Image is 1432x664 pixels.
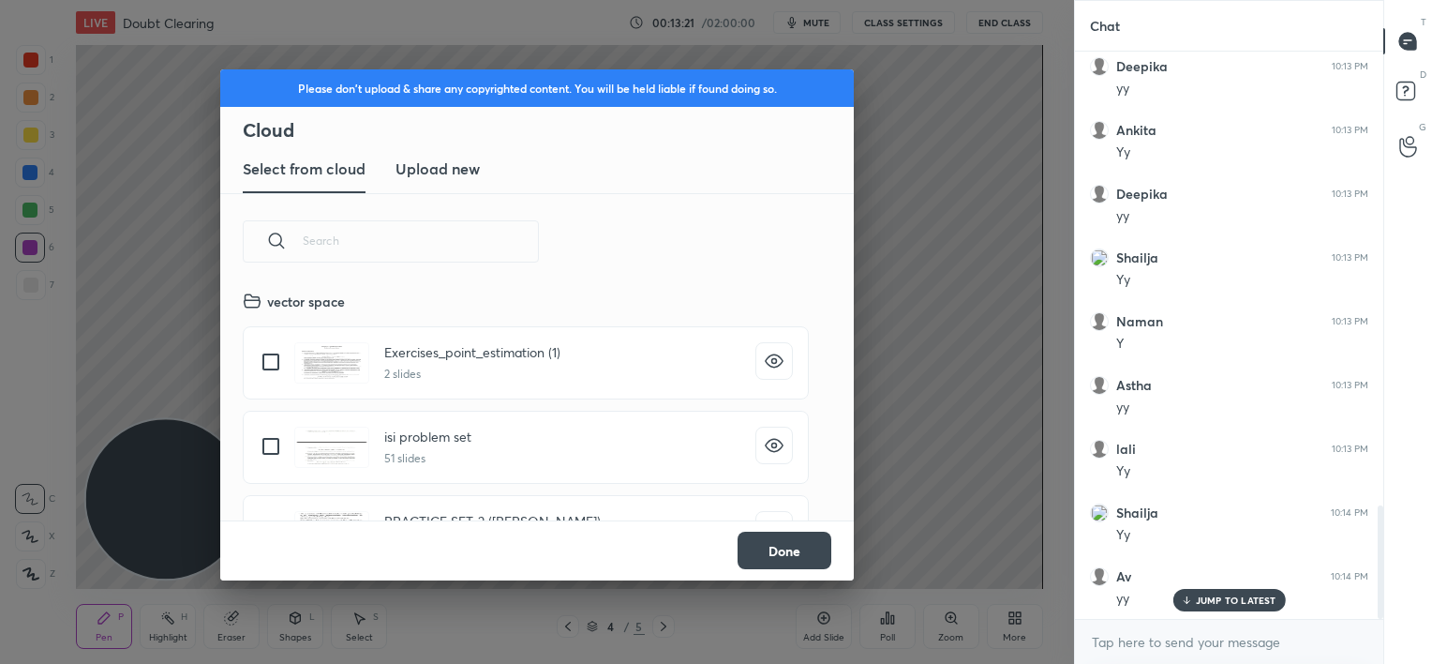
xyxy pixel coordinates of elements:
h6: Shailja [1116,505,1158,521]
div: Yy [1116,526,1368,545]
img: 16728304476QYXTF.pdf [294,342,369,384]
img: default.png [1090,376,1109,395]
h4: isi problem set [384,427,471,446]
div: 10:13 PM [1332,444,1368,455]
p: G [1419,120,1426,134]
h4: PRACTICE SET-2 ([PERSON_NAME]) [384,511,601,531]
h6: lali [1116,441,1136,458]
div: 10:13 PM [1332,252,1368,264]
div: 10:13 PM [1332,125,1368,136]
div: 10:13 PM [1332,61,1368,72]
div: 10:14 PM [1331,507,1368,519]
div: yy [1116,207,1368,226]
img: 3 [1090,504,1109,522]
h3: Upload new [395,158,480,180]
h6: Av [1116,568,1131,585]
p: Chat [1075,1,1135,51]
div: grid [1075,52,1383,619]
h6: Naman [1116,313,1163,330]
img: default.png [1090,312,1109,331]
h5: 51 slides [384,450,471,467]
div: 10:13 PM [1332,316,1368,327]
div: yy [1116,399,1368,417]
img: default.png [1090,121,1109,140]
img: 1672830447UTPLC6.pdf [294,511,369,552]
div: Please don't upload & share any copyrighted content. You will be held liable if found doing so. [220,69,854,107]
div: 10:13 PM [1332,380,1368,391]
img: default.png [1090,567,1109,586]
img: default.png [1090,57,1109,76]
p: T [1421,15,1426,29]
div: Yy [1116,271,1368,290]
h5: 2 slides [384,366,560,383]
h6: Deepika [1116,58,1168,75]
div: grid [220,284,831,521]
img: 3 [1090,249,1109,267]
h4: Exercises_point_estimation (1) [384,342,560,362]
h6: Astha [1116,377,1152,394]
img: default.png [1090,440,1109,459]
h6: Ankita [1116,122,1156,139]
div: 10:13 PM [1332,189,1368,200]
div: yy [1116,590,1368,609]
h4: vector space [267,292,345,311]
p: D [1420,68,1426,82]
p: JUMP TO LATEST [1196,595,1276,606]
h3: Select from cloud [243,158,365,180]
div: yy [1116,80,1368,98]
img: default.png [1090,185,1109,204]
button: Done [738,532,831,569]
div: Yy [1116,462,1368,481]
div: Yy [1116,143,1368,162]
h2: Cloud [243,118,854,143]
h6: Shailja [1116,249,1158,266]
div: 10:14 PM [1331,571,1368,582]
h6: Deepika [1116,186,1168,203]
img: 1672830447EOHM0Q.pdf [294,427,369,468]
input: Search [303,201,539,280]
div: Y [1116,335,1368,354]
